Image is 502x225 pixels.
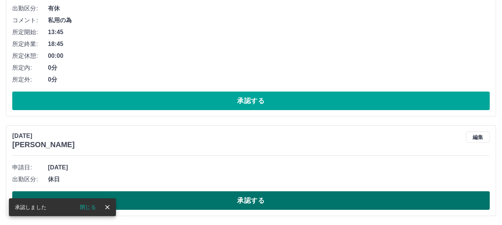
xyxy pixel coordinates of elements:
[12,92,490,110] button: 承認する
[12,132,75,140] p: [DATE]
[48,52,490,60] span: 00:00
[48,4,490,13] span: 有休
[12,16,48,25] span: コメント:
[12,175,48,184] span: 出勤区分:
[466,132,490,143] button: 編集
[12,191,490,210] button: 承認する
[15,201,46,214] div: 承認しました
[12,163,48,172] span: 申請日:
[12,40,48,49] span: 所定終業:
[12,63,48,72] span: 所定内:
[48,16,490,25] span: 私用の為
[12,140,75,149] h3: [PERSON_NAME]
[48,163,490,172] span: [DATE]
[12,28,48,37] span: 所定開始:
[102,202,113,213] button: close
[48,75,490,84] span: 0分
[48,63,490,72] span: 0分
[12,75,48,84] span: 所定外:
[12,52,48,60] span: 所定休憩:
[48,28,490,37] span: 13:45
[48,175,490,184] span: 休日
[48,40,490,49] span: 18:45
[12,4,48,13] span: 出勤区分:
[74,202,102,213] button: 閉じる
